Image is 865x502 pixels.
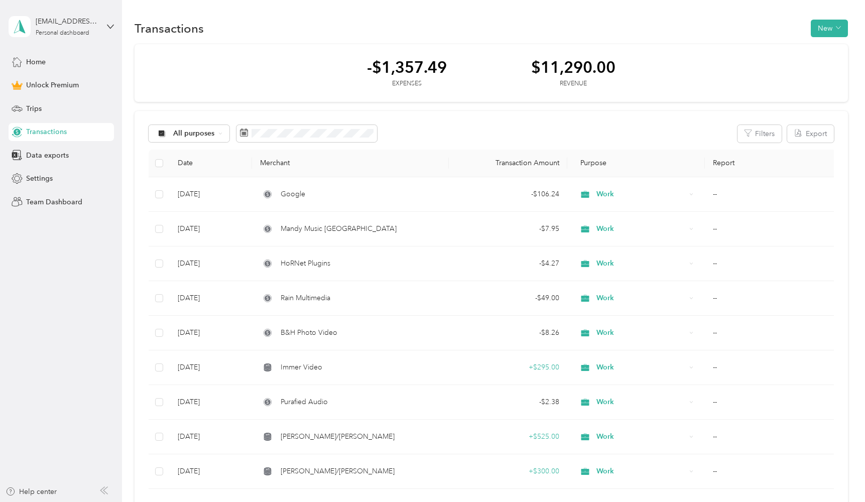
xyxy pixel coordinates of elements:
span: HoRNet Plugins [281,258,330,269]
td: -- [705,281,836,316]
div: Expenses [367,79,447,88]
span: Trips [26,103,42,114]
span: Team Dashboard [26,197,82,207]
span: All purposes [173,130,215,137]
span: Purafied Audio [281,397,328,408]
td: [DATE] [170,385,253,420]
span: Settings [26,173,53,184]
td: -- [705,177,836,212]
span: Home [26,57,46,67]
button: Export [787,125,834,143]
th: Report [705,150,836,177]
span: Work [596,258,685,269]
span: Work [596,431,685,442]
div: $11,290.00 [531,58,615,76]
td: [DATE] [170,350,253,385]
span: Work [596,189,685,200]
th: Merchant [252,150,449,177]
span: Mandy Music [GEOGRAPHIC_DATA] [281,223,397,234]
div: -$1,357.49 [367,58,447,76]
div: + $525.00 [457,431,559,442]
td: [DATE] [170,454,253,489]
button: Filters [737,125,782,143]
div: + $295.00 [457,362,559,373]
div: Personal dashboard [36,30,89,36]
td: [DATE] [170,246,253,281]
td: [DATE] [170,316,253,350]
td: [DATE] [170,281,253,316]
span: Work [596,362,685,373]
span: Data exports [26,150,69,161]
div: - $4.27 [457,258,559,269]
div: - $2.38 [457,397,559,408]
span: Work [596,293,685,304]
span: Rain Multimedia [281,293,330,304]
span: [PERSON_NAME]/[PERSON_NAME] [281,431,395,442]
span: Transactions [26,127,67,137]
div: - $8.26 [457,327,559,338]
span: Google [281,189,305,200]
td: -- [705,385,836,420]
th: Transaction Amount [449,150,567,177]
iframe: Everlance-gr Chat Button Frame [809,446,865,502]
div: Revenue [531,79,615,88]
span: Work [596,223,685,234]
h1: Transactions [135,23,204,34]
span: Purpose [575,159,607,167]
th: Date [170,150,253,177]
div: [EMAIL_ADDRESS][DOMAIN_NAME] [36,16,98,27]
button: Help center [6,486,57,497]
div: - $49.00 [457,293,559,304]
td: -- [705,212,836,246]
span: Work [596,466,685,477]
td: -- [705,350,836,385]
span: Unlock Premium [26,80,79,90]
span: Work [596,327,685,338]
td: [DATE] [170,420,253,454]
div: - $106.24 [457,189,559,200]
button: New [811,20,848,37]
span: B&H Photo Video [281,327,337,338]
span: Work [596,397,685,408]
div: + $300.00 [457,466,559,477]
td: [DATE] [170,177,253,212]
td: -- [705,246,836,281]
td: -- [705,316,836,350]
span: [PERSON_NAME]/[PERSON_NAME] [281,466,395,477]
div: - $7.95 [457,223,559,234]
td: -- [705,454,836,489]
span: Immer Video [281,362,322,373]
td: [DATE] [170,212,253,246]
td: -- [705,420,836,454]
